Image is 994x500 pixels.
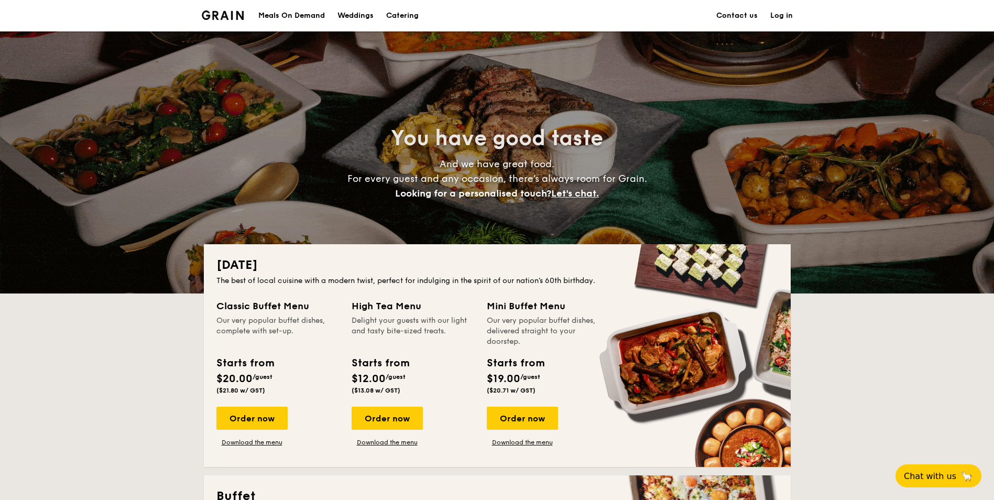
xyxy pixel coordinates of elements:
span: Let's chat. [551,188,599,199]
a: Download the menu [352,438,423,447]
img: Grain [202,10,244,20]
div: Order now [352,407,423,430]
span: $19.00 [487,373,520,385]
div: Starts from [487,355,544,371]
div: Delight your guests with our light and tasty bite-sized treats. [352,316,474,347]
span: /guest [520,373,540,381]
div: Starts from [216,355,274,371]
span: And we have great food. For every guest and any occasion, there’s always room for Grain. [347,158,647,199]
div: Classic Buffet Menu [216,299,339,313]
span: $20.00 [216,373,253,385]
div: Starts from [352,355,409,371]
a: Download the menu [216,438,288,447]
span: /guest [253,373,272,381]
h2: [DATE] [216,257,778,274]
span: Chat with us [904,471,956,481]
span: $12.00 [352,373,386,385]
button: Chat with us🦙 [895,464,981,487]
a: Logotype [202,10,244,20]
div: Order now [216,407,288,430]
div: Order now [487,407,558,430]
span: Looking for a personalised touch? [395,188,551,199]
div: Mini Buffet Menu [487,299,609,313]
span: /guest [386,373,406,381]
span: 🦙 [960,470,973,482]
div: The best of local cuisine with a modern twist, perfect for indulging in the spirit of our nation’... [216,276,778,286]
span: ($21.80 w/ GST) [216,387,265,394]
a: Download the menu [487,438,558,447]
span: ($20.71 w/ GST) [487,387,536,394]
span: ($13.08 w/ GST) [352,387,400,394]
div: Our very popular buffet dishes, complete with set-up. [216,316,339,347]
div: Our very popular buffet dishes, delivered straight to your doorstep. [487,316,609,347]
div: High Tea Menu [352,299,474,313]
span: You have good taste [391,126,603,151]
